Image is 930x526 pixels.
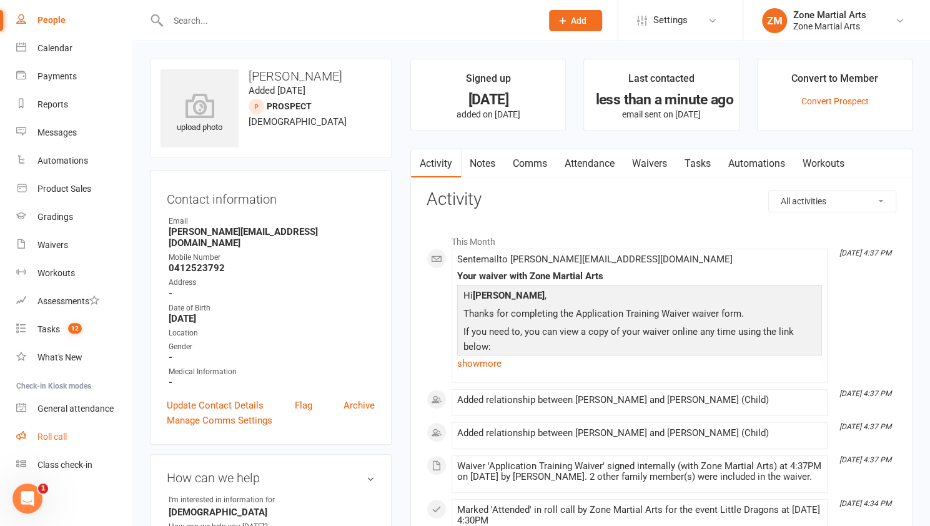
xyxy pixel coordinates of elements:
[37,212,73,222] div: Gradings
[460,324,819,357] p: If you need to, you can view a copy of your waiver online any time using the link below:
[16,423,132,451] a: Roll call
[457,254,733,265] span: Sent email to [PERSON_NAME][EMAIL_ADDRESS][DOMAIN_NAME]
[839,499,891,508] i: [DATE] 4:34 PM
[427,229,896,249] li: This Month
[720,149,794,178] a: Automations
[37,404,114,414] div: General attendance
[16,62,132,91] a: Payments
[249,116,347,127] span: [DEMOGRAPHIC_DATA]
[167,471,375,485] h3: How can we help
[169,252,375,264] div: Mobile Number
[249,85,305,96] time: Added [DATE]
[16,315,132,344] a: Tasks 12
[167,187,375,206] h3: Contact information
[422,93,554,106] div: [DATE]
[38,484,48,494] span: 1
[169,313,375,324] strong: [DATE]
[295,398,312,413] a: Flag
[37,296,99,306] div: Assessments
[37,268,75,278] div: Workouts
[801,96,868,106] a: Convert Prospect
[37,184,91,194] div: Product Sales
[623,149,676,178] a: Waivers
[16,203,132,231] a: Gradings
[37,240,68,250] div: Waivers
[653,6,688,34] span: Settings
[169,507,375,518] strong: [DEMOGRAPHIC_DATA]
[676,149,720,178] a: Tasks
[839,389,891,398] i: [DATE] 4:37 PM
[556,149,623,178] a: Attendance
[457,505,822,526] div: Marked 'Attended' in roll call by Zone Martial Arts for the event Little Dragons at [DATE] 4:30PM
[457,461,822,482] div: Waiver 'Application Training Waiver' signed internally (with Zone Martial Arts) at 4:37PM on [DAT...
[762,8,787,33] div: ZM
[839,422,891,431] i: [DATE] 4:37 PM
[169,262,375,274] strong: 0412523792
[16,344,132,372] a: What's New
[267,101,312,111] snap: prospect
[37,432,67,442] div: Roll call
[571,16,586,26] span: Add
[16,175,132,203] a: Product Sales
[169,341,375,353] div: Gender
[37,324,60,334] div: Tasks
[422,109,554,119] p: added on [DATE]
[37,127,77,137] div: Messages
[37,71,77,81] div: Payments
[457,271,822,282] div: Your waiver with Zone Martial Arts
[427,190,896,209] h3: Activity
[37,156,88,166] div: Automations
[460,306,819,324] p: Thanks for completing the Application Training Waiver waiver form.
[793,21,866,32] div: Zone Martial Arts
[791,71,878,93] div: Convert to Member
[794,149,853,178] a: Workouts
[16,231,132,259] a: Waivers
[37,15,66,25] div: People
[16,91,132,119] a: Reports
[16,34,132,62] a: Calendar
[595,109,727,119] p: email sent on [DATE]
[595,93,727,106] div: less than a minute ago
[466,71,511,93] div: Signed up
[473,290,545,301] strong: [PERSON_NAME]
[16,451,132,479] a: Class kiosk mode
[68,323,82,334] span: 12
[169,277,375,289] div: Address
[16,147,132,175] a: Automations
[169,352,375,363] strong: -
[169,327,375,339] div: Location
[457,355,822,372] a: show more
[161,69,381,83] h3: [PERSON_NAME]
[839,455,891,464] i: [DATE] 4:37 PM
[16,119,132,147] a: Messages
[169,226,375,249] strong: [PERSON_NAME][EMAIL_ADDRESS][DOMAIN_NAME]
[12,484,42,514] iframe: Intercom live chat
[461,149,504,178] a: Notes
[457,395,822,405] div: Added relationship between [PERSON_NAME] and [PERSON_NAME] (Child)
[793,9,866,21] div: Zone Martial Arts
[164,12,533,29] input: Search...
[169,377,375,388] strong: -
[161,93,239,134] div: upload photo
[504,149,556,178] a: Comms
[839,249,891,257] i: [DATE] 4:37 PM
[37,99,68,109] div: Reports
[37,460,92,470] div: Class check-in
[16,287,132,315] a: Assessments
[169,288,375,299] strong: -
[169,494,275,506] div: I'm interested in information for
[411,149,461,178] a: Activity
[344,398,375,413] a: Archive
[549,10,602,31] button: Add
[167,398,264,413] a: Update Contact Details
[16,395,132,423] a: General attendance kiosk mode
[37,352,82,362] div: What's New
[169,302,375,314] div: Date of Birth
[37,43,72,53] div: Calendar
[460,288,819,306] p: Hi ,
[16,259,132,287] a: Workouts
[167,413,272,428] a: Manage Comms Settings
[169,216,375,227] div: Email
[169,366,375,378] div: Medical Information
[628,71,695,93] div: Last contacted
